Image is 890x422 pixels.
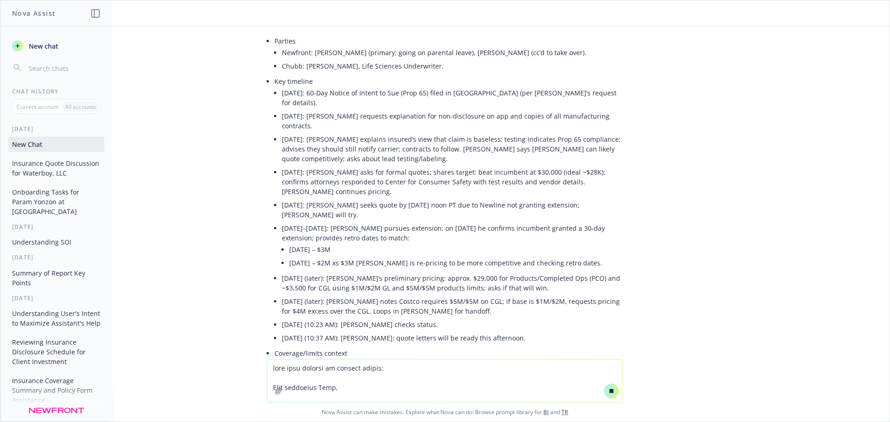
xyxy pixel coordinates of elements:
a: TR [561,408,568,416]
div: [DATE] [1,223,112,231]
div: [DATE] [1,125,112,133]
li: Chubb: [PERSON_NAME], Life Sciences Underwriter. [282,59,623,73]
button: New Chat [8,137,104,152]
button: Summary of Report Key Points [8,265,104,290]
li: [DATE] (later): [PERSON_NAME] notes Costco requires $5M/$5M on CGL; if base is $1M/$2M, requests ... [282,295,623,318]
button: Understanding SOI [8,234,104,250]
li: [DATE] (10:37 AM): [PERSON_NAME]: quote letters will be ready this afternoon. [282,331,623,345]
li: [DATE]: [PERSON_NAME] requests explanation for non‑disclosure on app and copies of all manufactur... [282,109,623,132]
li: [DATE]: 60‑Day Notice of Intent to Sue (Prop 65) filed in [GEOGRAPHIC_DATA] (per [PERSON_NAME]’s ... [282,86,623,109]
li: [DATE]: [PERSON_NAME] explains insured’s view that claim is baseless; testing indicates Prop 65 c... [282,132,623,165]
button: Insurance Quote Discussion for Waterboy, LLC [8,156,104,181]
span: Nova Assist can make mistakes. Explore what Nova can do: Browse prompt library for and [4,403,886,422]
button: Reviewing Insurance Disclosure Schedule for Client Investment [8,334,104,369]
input: Search chats [27,62,101,75]
li: [DATE]: [PERSON_NAME] asks for formal quotes; shares target: beat incumbent at $30,000 (ideal ~$2... [282,165,623,198]
p: All accounts [65,103,96,111]
li: [DATE] (10:23 AM): [PERSON_NAME] checks status. [282,318,623,331]
div: Chat History [1,88,112,95]
li: [DATE]–[DATE]: [PERSON_NAME] pursues extension; on [DATE] he confirms incumbent granted a 30‑day ... [282,221,623,271]
button: Understanding User's Intent to Maximize Assistant's Help [8,306,104,331]
button: New chat [8,38,104,54]
a: BI [543,408,549,416]
p: Parties [274,36,623,46]
p: Coverage/limits context [274,348,623,358]
div: [DATE] [1,294,112,302]
li: [DATE] (later): [PERSON_NAME]’s preliminary pricing: approx. $29,000 for Products/Completed Ops (... [282,271,623,295]
p: Key timeline [274,76,623,86]
li: Newfront: [PERSON_NAME] (primary; going on parental leave), [PERSON_NAME] (cc’d to take over). [282,46,623,59]
li: [DATE] – $2M xs $3M [PERSON_NAME] is re‑pricing to be more competitive and checking retro dates. [289,256,623,270]
p: Current account [17,103,58,111]
li: [DATE] – $3M [289,243,623,256]
li: [DATE]: [PERSON_NAME] seeks quote by [DATE] noon PT due to Newline not granting extension; [PERSO... [282,198,623,221]
button: Onboarding Tasks for Param Yonzon at [GEOGRAPHIC_DATA] [8,184,104,219]
div: [DATE] [1,253,112,261]
li: Requirements: Costco requires $5M/$5M on CGL. [282,358,623,372]
button: Insurance Coverage Summary and Policy Form Assistance [8,373,104,408]
h1: Nova Assist [12,8,56,18]
span: New chat [27,41,58,51]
